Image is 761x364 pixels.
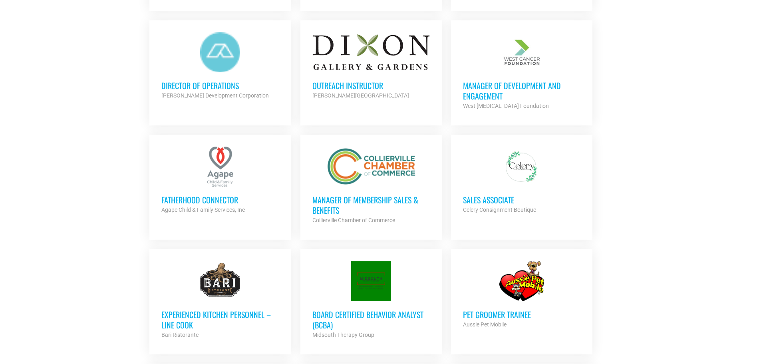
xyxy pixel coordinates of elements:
strong: [PERSON_NAME][GEOGRAPHIC_DATA] [312,92,409,99]
a: Manager of Development and Engagement West [MEDICAL_DATA] Foundation [451,20,592,123]
a: Pet Groomer Trainee Aussie Pet Mobile [451,249,592,341]
strong: [PERSON_NAME] Development Corporation [161,92,269,99]
h3: Sales Associate [463,195,580,205]
a: Experienced Kitchen Personnel – Line Cook Bari Ristorante [149,249,291,352]
strong: Collierville Chamber of Commerce [312,217,395,223]
h3: Board Certified Behavior Analyst (BCBA) [312,309,430,330]
strong: Midsouth Therapy Group [312,332,374,338]
h3: Manager of Development and Engagement [463,80,580,101]
strong: Agape Child & Family Services, Inc [161,207,245,213]
a: Director of Operations [PERSON_NAME] Development Corporation [149,20,291,112]
h3: Pet Groomer Trainee [463,309,580,320]
strong: Bari Ristorante [161,332,199,338]
h3: Manager of Membership Sales & Benefits [312,195,430,215]
h3: Fatherhood Connector [161,195,279,205]
h3: Director of Operations [161,80,279,91]
a: Fatherhood Connector Agape Child & Family Services, Inc [149,135,291,227]
a: Board Certified Behavior Analyst (BCBA) Midsouth Therapy Group [300,249,442,352]
strong: Aussie Pet Mobile [463,321,507,328]
a: Sales Associate Celery Consignment Boutique [451,135,592,227]
strong: West [MEDICAL_DATA] Foundation [463,103,549,109]
h3: Experienced Kitchen Personnel – Line Cook [161,309,279,330]
a: Manager of Membership Sales & Benefits Collierville Chamber of Commerce [300,135,442,237]
strong: Celery Consignment Boutique [463,207,536,213]
h3: Outreach Instructor [312,80,430,91]
a: Outreach Instructor [PERSON_NAME][GEOGRAPHIC_DATA] [300,20,442,112]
